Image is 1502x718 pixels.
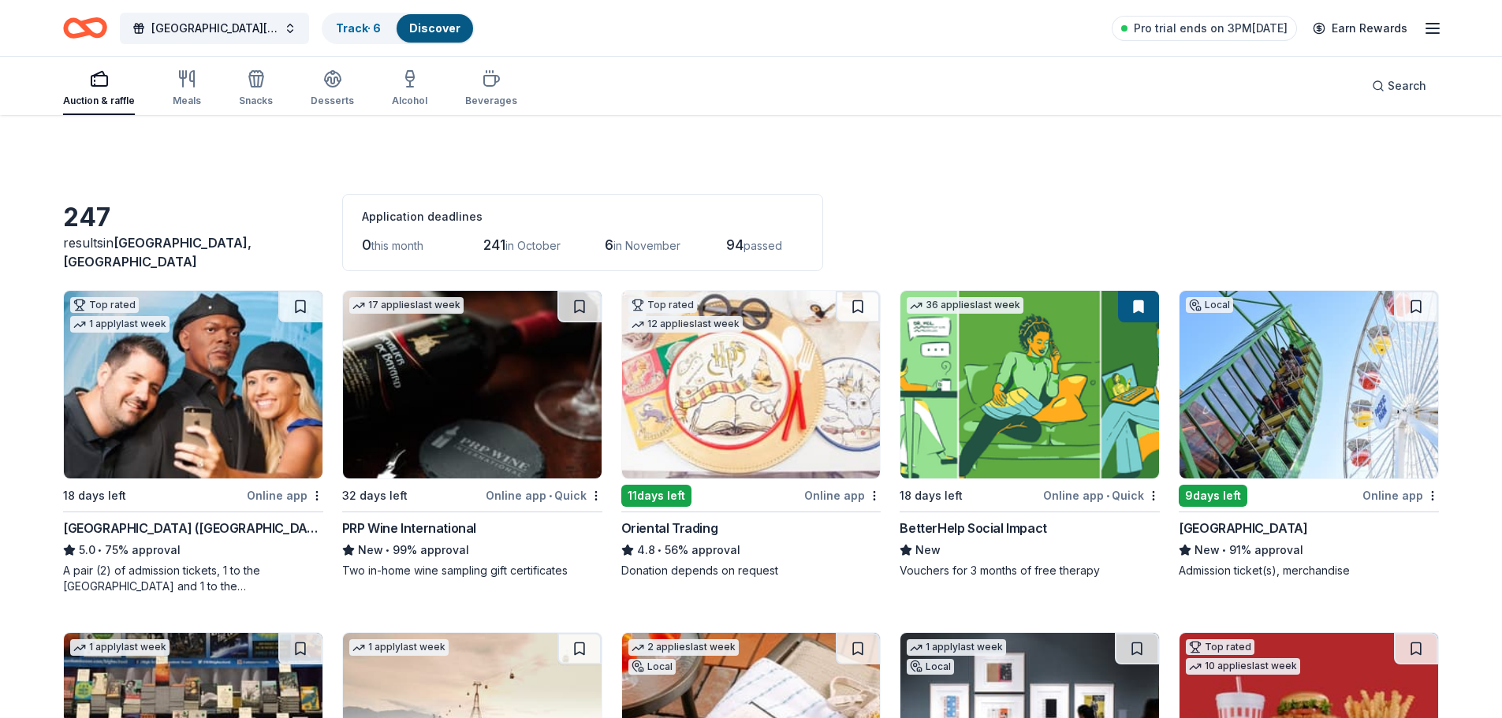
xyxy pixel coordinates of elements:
a: Image for BetterHelp Social Impact36 applieslast week18 days leftOnline app•QuickBetterHelp Socia... [900,290,1160,578]
div: 10 applies last week [1186,658,1300,675]
div: 91% approval [1179,541,1439,560]
div: Oriental Trading [621,519,718,538]
button: Beverages [465,63,517,115]
button: Snacks [239,63,273,115]
div: Application deadlines [362,207,803,226]
div: results [63,233,323,271]
div: Vouchers for 3 months of free therapy [900,563,1160,578]
div: 1 apply last week [907,639,1006,656]
div: 18 days left [900,486,963,505]
span: • [549,489,552,502]
span: New [915,541,941,560]
span: 241 [483,236,505,253]
div: Meals [173,95,201,107]
div: 18 days left [63,486,126,505]
button: [GEOGRAPHIC_DATA][PERSON_NAME][DEMOGRAPHIC_DATA] 2025 Dinner Auction 60th Anniversary [120,13,309,44]
div: [GEOGRAPHIC_DATA] ([GEOGRAPHIC_DATA]) [63,519,323,538]
span: • [1106,489,1109,502]
div: 11 days left [621,485,691,507]
div: Beverages [465,95,517,107]
button: Search [1359,70,1439,102]
div: 99% approval [342,541,602,560]
span: • [658,544,662,556]
span: 6 [605,236,613,253]
a: Image for Oriental TradingTop rated12 applieslast week11days leftOnline appOriental Trading4.8•56... [621,290,881,578]
div: Top rated [70,297,139,313]
div: 1 apply last week [70,639,170,656]
span: in [63,235,252,270]
div: 12 applies last week [628,316,743,333]
span: Pro trial ends on 3PM[DATE] [1134,19,1288,38]
div: Local [907,659,954,675]
div: Online app Quick [1043,485,1160,505]
div: PRP Wine International [342,519,476,538]
button: Auction & raffle [63,63,135,115]
a: Earn Rewards [1303,14,1417,43]
div: 2 applies last week [628,639,739,656]
div: 247 [63,202,323,233]
img: Image for Oriental Trading [622,291,881,478]
div: Top rated [1186,639,1254,655]
button: Alcohol [392,63,427,115]
span: [GEOGRAPHIC_DATA][PERSON_NAME][DEMOGRAPHIC_DATA] 2025 Dinner Auction 60th Anniversary [151,19,278,38]
div: Donation depends on request [621,563,881,578]
a: Discover [409,21,460,35]
a: Home [63,9,107,47]
span: Search [1388,76,1426,95]
div: Alcohol [392,95,427,107]
div: 9 days left [1179,485,1247,507]
span: in November [613,239,680,252]
img: Image for Pacific Park [1180,291,1438,478]
span: New [358,541,383,560]
div: Admission ticket(s), merchandise [1179,563,1439,578]
button: Track· 6Discover [322,13,475,44]
div: Two in-home wine sampling gift certificates [342,563,602,578]
div: Online app Quick [486,485,602,505]
a: Image for Pacific ParkLocal9days leftOnline app[GEOGRAPHIC_DATA]New•91% approvalAdmission ticket(... [1179,290,1439,578]
div: 36 applies last week [907,297,1023,314]
img: Image for Hollywood Wax Museum (Hollywood) [64,291,322,478]
span: • [1223,544,1227,556]
div: BetterHelp Social Impact [900,519,1046,538]
span: New [1195,541,1220,560]
button: Desserts [311,63,354,115]
span: in October [505,239,561,252]
img: Image for PRP Wine International [343,291,602,478]
a: Image for PRP Wine International17 applieslast week32 days leftOnline app•QuickPRP Wine Internati... [342,290,602,578]
div: Online app [247,485,323,505]
div: 17 applies last week [349,297,464,314]
span: 94 [726,236,744,253]
span: 5.0 [79,541,95,560]
div: 75% approval [63,541,323,560]
div: 1 apply last week [70,316,170,333]
div: Auction & raffle [63,95,135,107]
div: Snacks [239,95,273,107]
a: Image for Hollywood Wax Museum (Hollywood)Top rated1 applylast week18 days leftOnline app[GEOGRAP... [63,290,323,594]
div: 1 apply last week [349,639,449,656]
div: Top rated [628,297,697,313]
span: passed [744,239,782,252]
div: Local [628,659,676,675]
div: Local [1186,297,1233,313]
div: 56% approval [621,541,881,560]
a: Pro trial ends on 3PM[DATE] [1112,16,1297,41]
div: Online app [804,485,881,505]
div: A pair (2) of admission tickets, 1 to the [GEOGRAPHIC_DATA] and 1 to the [GEOGRAPHIC_DATA] [63,563,323,594]
span: 0 [362,236,371,253]
span: this month [371,239,423,252]
span: • [386,544,389,556]
img: Image for BetterHelp Social Impact [900,291,1159,478]
div: [GEOGRAPHIC_DATA] [1179,519,1307,538]
a: Track· 6 [336,21,381,35]
span: • [98,544,102,556]
span: 4.8 [637,541,655,560]
span: [GEOGRAPHIC_DATA], [GEOGRAPHIC_DATA] [63,235,252,270]
button: Meals [173,63,201,115]
div: Online app [1362,485,1439,505]
div: Desserts [311,95,354,107]
div: 32 days left [342,486,408,505]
